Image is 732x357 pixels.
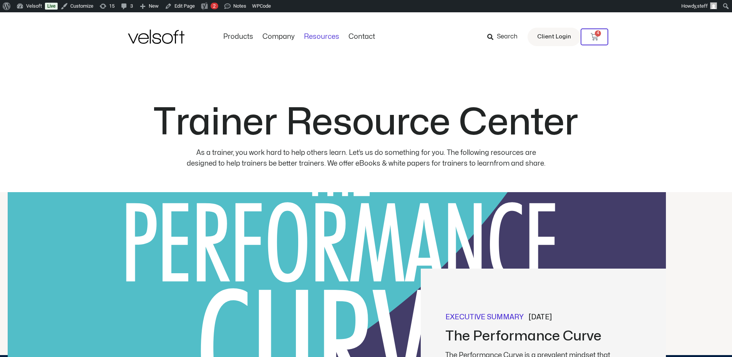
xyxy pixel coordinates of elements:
[183,148,549,169] div: As a trainer, you work hard to help others learn. Let’s us do something for you. The following re...
[528,312,552,322] span: [DATE]
[258,33,299,41] a: CompanyMenu Toggle
[445,329,634,344] h2: The Performance Curve
[128,30,184,44] img: Velsoft Training Materials
[299,33,344,41] a: ResourcesMenu Toggle
[528,28,581,46] a: Client Login
[497,32,518,42] span: Search
[154,105,578,141] h1: Trainer Resource Center
[581,28,608,45] a: 4
[445,312,524,322] a: Executive Summary
[537,32,571,42] span: Client Login
[219,33,380,41] nav: Menu
[45,3,58,10] a: Live
[219,33,258,41] a: ProductsMenu Toggle
[344,33,380,41] a: ContactMenu Toggle
[213,3,216,9] span: 2
[595,30,601,37] span: 4
[487,30,523,43] a: Search
[697,3,708,9] span: steff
